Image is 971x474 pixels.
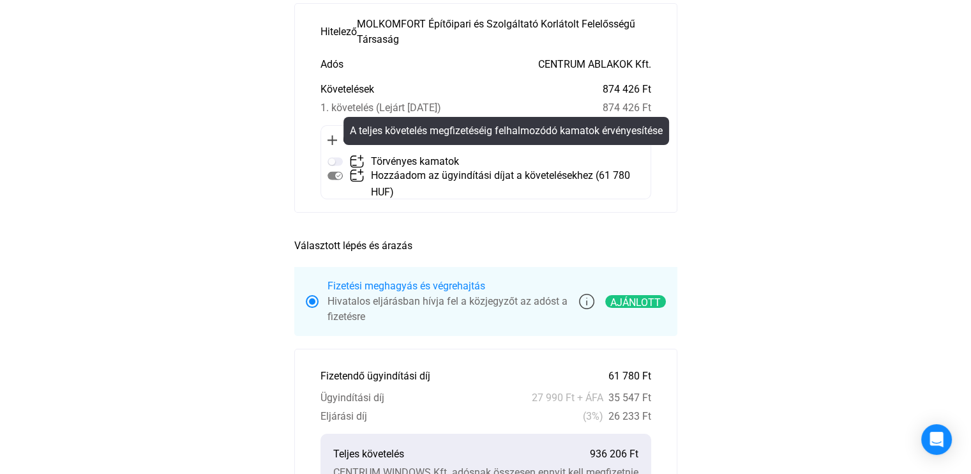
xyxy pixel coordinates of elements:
[608,392,651,404] font: 35 547 Ft
[320,83,374,95] font: Követelések
[333,448,404,460] font: Teljes követelés
[371,169,630,198] font: Hozzáadom az ügyindítási díjat a követelésekhez (61 780 HUF)
[320,58,343,70] font: Adós
[357,18,635,45] font: MOLKOMFORT Építőipari és Szolgáltató Korlátolt Felelősségű Társaság
[532,392,603,404] font: 27 990 Ft + ÁFA
[579,294,666,309] a: info-szürke-körvonalAjánlott
[350,125,663,137] font: A teljes követelés megfizetéséig felhalmozódó kamatok érvényesítése
[327,135,337,145] img: plusz-fekete
[327,295,568,323] font: Hivatalos eljárásban hívja fel a közjegyzőt az adóst a fizetésre
[320,410,367,422] font: Eljárási díj
[603,102,651,114] font: 874 426 Ft
[294,240,412,252] font: Választott lépés és árazás
[327,168,343,183] img: bekapcsolható-letiltott
[349,168,365,183] img: add-claim
[320,26,357,38] font: Hitelező
[590,448,638,460] font: 936 206 Ft
[327,280,485,292] font: Fizetési meghagyás és végrehajtás
[320,392,384,404] font: Ügyindítási díj
[579,294,594,309] img: info-szürke-körvonal
[320,102,441,114] font: 1. követelés (Lejárt [DATE])
[608,410,651,422] font: 26 233 Ft
[610,296,661,309] font: Ajánlott
[349,154,365,169] img: add-claim
[603,83,651,95] font: 874 426 Ft
[921,424,952,455] div: Intercom Messenger megnyitása
[320,370,430,382] font: Fizetendő ügyindítási díj
[608,370,651,382] font: 61 780 Ft
[371,155,459,167] font: Törvényes kamatok
[327,154,343,169] img: ki-/bekapcsolás
[538,58,651,70] font: CENTRUM ABLAKOK Kft.
[583,410,603,422] font: (3%)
